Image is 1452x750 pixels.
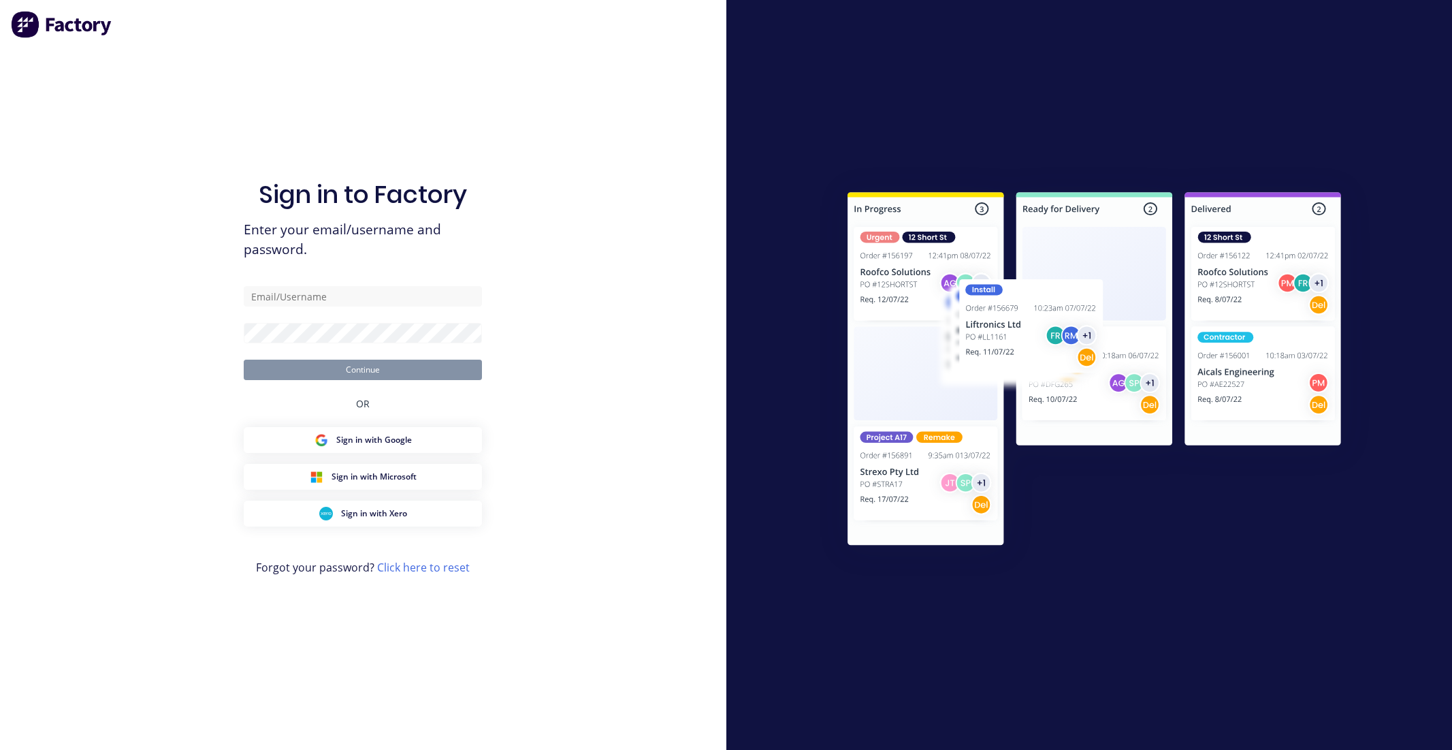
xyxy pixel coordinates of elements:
[244,286,482,307] input: Email/Username
[314,433,328,447] img: Google Sign in
[244,427,482,453] button: Google Sign inSign in with Google
[256,559,470,576] span: Forgot your password?
[336,434,412,446] span: Sign in with Google
[356,380,370,427] div: OR
[818,165,1371,578] img: Sign in
[259,180,467,209] h1: Sign in to Factory
[244,220,482,260] span: Enter your email/username and password.
[11,11,113,38] img: Factory
[332,471,417,483] span: Sign in with Microsoft
[310,470,323,484] img: Microsoft Sign in
[319,507,333,520] img: Xero Sign in
[244,464,482,490] button: Microsoft Sign inSign in with Microsoft
[341,507,407,520] span: Sign in with Xero
[244,501,482,527] button: Xero Sign inSign in with Xero
[244,360,482,380] button: Continue
[377,560,470,575] a: Click here to reset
